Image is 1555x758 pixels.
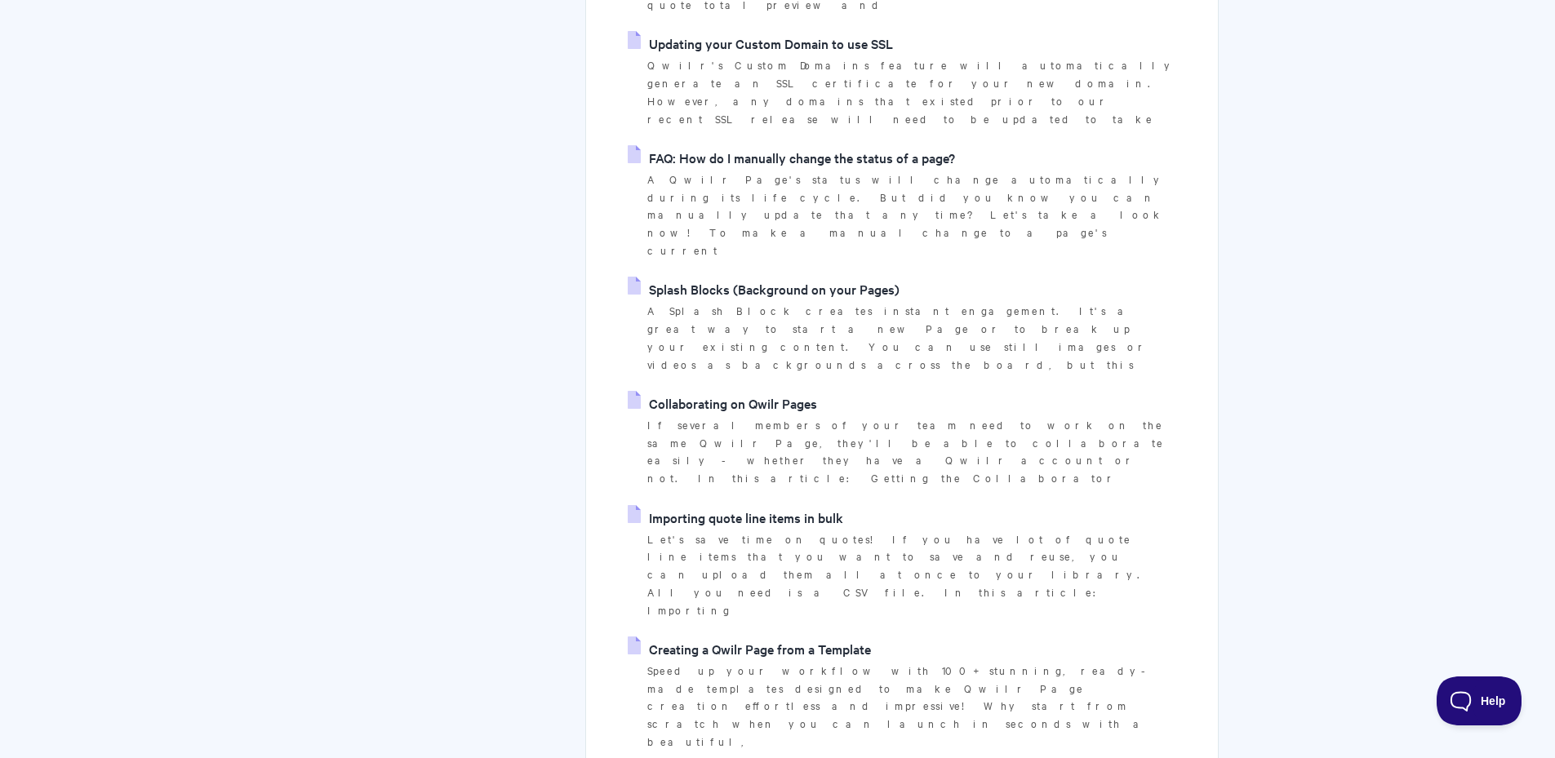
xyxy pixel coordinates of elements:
p: Qwilr's Custom Domains feature will automatically generate an SSL certificate for your new domain... [647,56,1176,127]
p: A Qwilr Page's status will change automatically during its life cycle. But did you know you can m... [647,171,1176,259]
a: Collaborating on Qwilr Pages [628,391,817,415]
a: Updating your Custom Domain to use SSL [628,31,893,55]
p: Let's save time on quotes! If you have lot of quote line items that you want to save and reuse, y... [647,530,1176,619]
a: Splash Blocks (Background on your Pages) [628,277,900,301]
a: Importing quote line items in bulk [628,505,843,530]
a: Creating a Qwilr Page from a Template [628,636,871,661]
p: If several members of your team need to work on the same Qwilr Page, they'll be able to collabora... [647,416,1176,487]
a: FAQ: How do I manually change the status of a page? [628,145,955,170]
iframe: Toggle Customer Support [1437,676,1522,725]
p: A Splash Block creates instant engagement. It's a great way to start a new Page or to break up yo... [647,302,1176,373]
p: Speed up your workflow with 100+ stunning, ready-made templates designed to make Qwilr Page creat... [647,662,1176,751]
